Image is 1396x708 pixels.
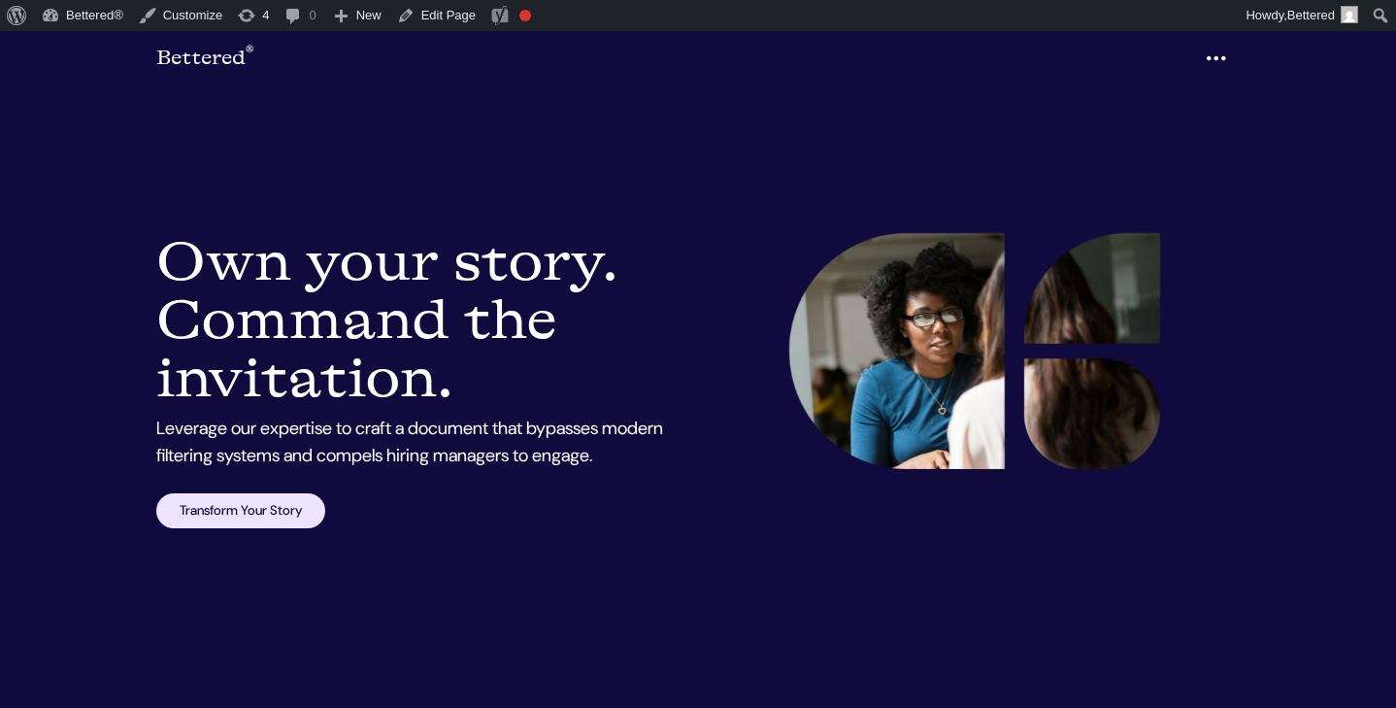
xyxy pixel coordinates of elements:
sup: ® [246,45,253,61]
span: Bettered [1287,8,1335,22]
img: resume-writing [789,233,1160,469]
div: Focus keyphrase not set [519,10,531,21]
a: Bettered® [156,39,253,78]
a: Transform Your Story [156,493,325,528]
p: Leverage our expertise to craft a document that bypasses modern filtering systems and compels hir... [156,416,686,469]
h1: Own your story. Command the invitation. [156,233,686,409]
